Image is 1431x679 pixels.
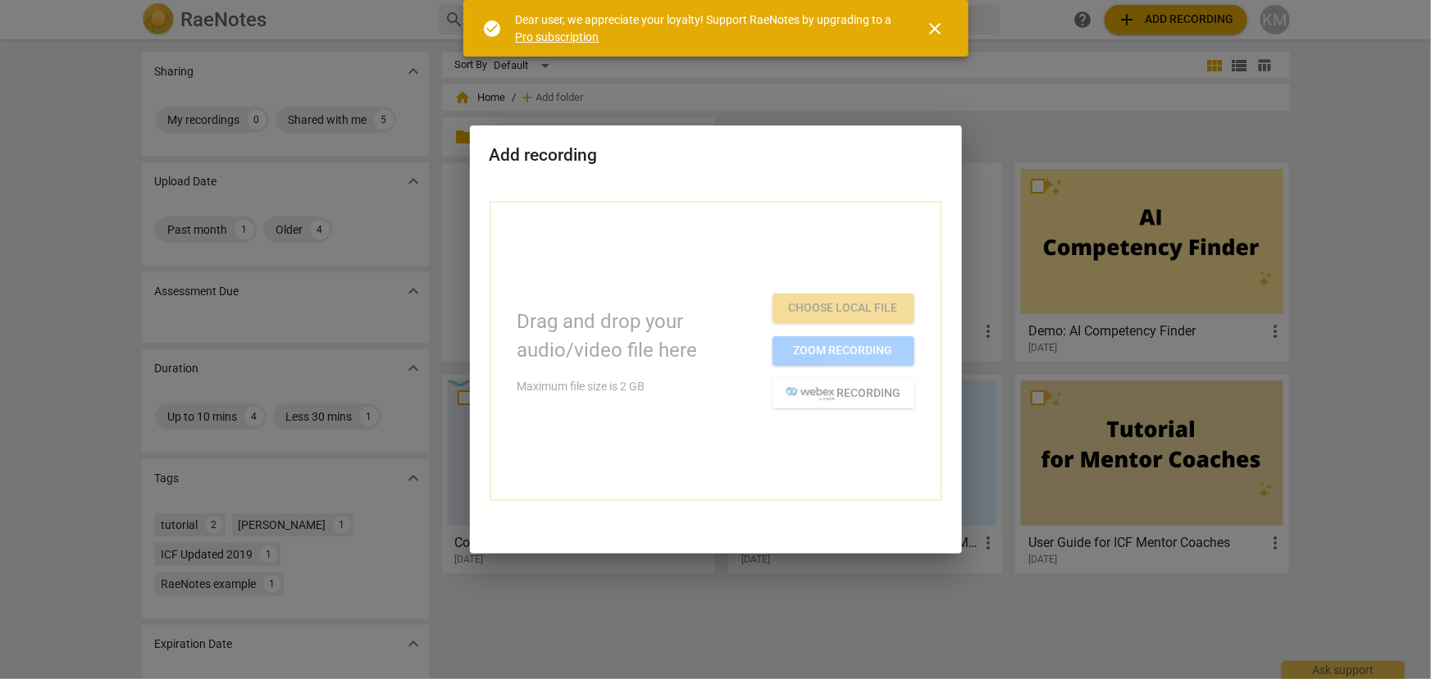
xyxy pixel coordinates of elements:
button: Close [916,9,955,48]
button: recording [772,379,914,408]
h2: Add recording [490,145,942,166]
button: Zoom recording [772,336,914,366]
span: recording [786,385,901,402]
button: Choose local file [772,294,914,323]
div: Dear user, we appreciate your loyalty! Support RaeNotes by upgrading to a [516,11,896,45]
a: Pro subscription [516,30,599,43]
span: check_circle [483,19,503,39]
p: Drag and drop your audio/video file here [517,308,759,365]
span: Zoom recording [786,343,901,359]
span: Choose local file [786,300,901,317]
p: Maximum file size is 2 GB [517,378,759,395]
span: close [926,19,946,39]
